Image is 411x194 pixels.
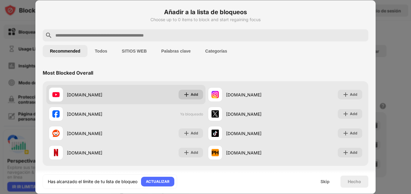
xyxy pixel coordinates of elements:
div: [DOMAIN_NAME] [226,111,285,117]
div: Skip [321,179,330,184]
div: Has alcanzado el límite de tu lista de bloqueo [48,179,137,185]
div: Hecho [348,179,361,184]
img: favicons [212,149,219,156]
div: Choose up to 0 items to block and start regaining focus [43,17,368,22]
h6: Añadir a la lista de bloqueos [43,8,368,17]
img: favicons [212,110,219,118]
img: favicons [212,91,219,98]
div: [DOMAIN_NAME] [67,130,126,137]
div: Add [191,150,198,156]
img: favicons [52,110,60,118]
img: favicons [52,91,60,98]
button: Categorías [198,45,234,57]
img: favicons [52,130,60,137]
button: Palabras clave [154,45,198,57]
div: [DOMAIN_NAME] [67,111,126,117]
div: [DOMAIN_NAME] [67,150,126,156]
div: ACTUALIZAR [146,179,169,185]
img: search.svg [45,32,52,39]
div: [DOMAIN_NAME] [226,130,285,137]
div: Add [350,130,357,136]
button: Todos [87,45,114,57]
img: favicons [212,130,219,137]
div: Add [350,111,357,117]
div: Add [191,92,198,98]
div: [DOMAIN_NAME] [226,150,285,156]
button: Recommended [43,45,87,57]
div: Add [350,92,357,98]
div: [DOMAIN_NAME] [226,92,285,98]
img: favicons [52,149,60,156]
div: Add [350,150,357,156]
div: Add [191,130,198,136]
span: Ya bloqueado [180,112,203,116]
div: Most Blocked Overall [43,70,93,76]
div: [DOMAIN_NAME] [67,92,126,98]
button: SITIOS WEB [114,45,154,57]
